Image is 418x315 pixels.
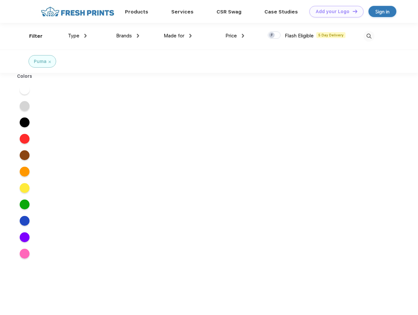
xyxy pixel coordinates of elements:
[34,58,47,65] div: Puma
[189,34,192,38] img: dropdown.png
[225,33,237,39] span: Price
[242,34,244,38] img: dropdown.png
[116,33,132,39] span: Brands
[137,34,139,38] img: dropdown.png
[316,32,345,38] span: 5 Day Delivery
[285,33,314,39] span: Flash Eligible
[164,33,184,39] span: Made for
[12,73,37,80] div: Colors
[49,61,51,63] img: filter_cancel.svg
[125,9,148,15] a: Products
[68,33,79,39] span: Type
[364,31,374,42] img: desktop_search.svg
[39,6,116,17] img: fo%20logo%202.webp
[353,10,357,13] img: DT
[84,34,87,38] img: dropdown.png
[29,32,43,40] div: Filter
[171,9,194,15] a: Services
[375,8,389,15] div: Sign in
[217,9,241,15] a: CSR Swag
[316,9,349,14] div: Add your Logo
[368,6,396,17] a: Sign in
